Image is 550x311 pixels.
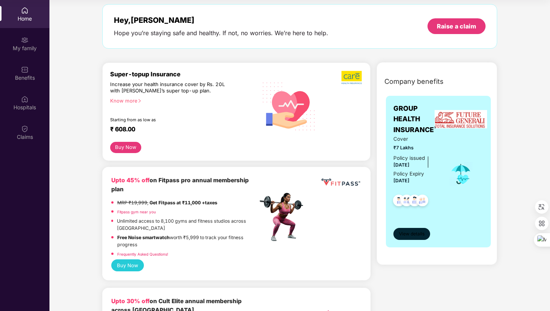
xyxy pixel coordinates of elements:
span: ₹7 Lakhs [393,144,438,151]
img: icon [449,162,473,186]
div: Know more [110,98,253,103]
img: svg+xml;base64,PHN2ZyB4bWxucz0iaHR0cDovL3d3dy53My5vcmcvMjAwMC9zdmciIHdpZHRoPSI0OC45NDMiIGhlaWdodD... [405,192,424,211]
div: Raise a claim [437,22,476,30]
a: Frequently Asked Questions! [117,252,168,256]
span: [DATE] [393,178,410,183]
span: right [137,99,142,103]
strong: Free Noise smartwatch [117,235,170,240]
button: Buy Now [111,259,144,271]
img: svg+xml;base64,PHN2ZyB3aWR0aD0iMjAiIGhlaWdodD0iMjAiIHZpZXdCb3g9IjAgMCAyMCAyMCIgZmlsbD0ibm9uZSIgeG... [21,36,28,44]
img: svg+xml;base64,PHN2ZyB4bWxucz0iaHR0cDovL3d3dy53My5vcmcvMjAwMC9zdmciIHdpZHRoPSI0OC45NDMiIGhlaWdodD... [413,192,432,211]
div: Policy Expiry [393,170,424,178]
img: b5dec4f62d2307b9de63beb79f102df3.png [341,70,363,85]
strong: Get Fitpass at ₹11,000 +taxes [149,200,217,205]
span: Cover [393,135,438,143]
img: svg+xml;base64,PHN2ZyBpZD0iQmVuZWZpdHMiIHhtbG5zPSJodHRwOi8vd3d3LnczLm9yZy8yMDAwL3N2ZyIgd2lkdGg9Ij... [21,66,28,73]
img: svg+xml;base64,PHN2ZyB4bWxucz0iaHR0cDovL3d3dy53My5vcmcvMjAwMC9zdmciIHhtbG5zOnhsaW5rPSJodHRwOi8vd3... [257,74,321,138]
div: Super-topup Insurance [110,70,257,78]
div: ₹ 608.00 [110,125,250,134]
b: Upto 45% off [111,177,149,184]
div: Policy issued [393,154,425,162]
img: fppp.png [320,176,362,189]
div: Starting from as low as [110,117,226,122]
del: MRP ₹19,999, [117,200,148,205]
div: Hope you’re staying safe and healthy. If not, no worries. We’re here to help. [114,29,328,37]
img: svg+xml;base64,PHN2ZyBpZD0iQ2xhaW0iIHhtbG5zPSJodHRwOi8vd3d3LnczLm9yZy8yMDAwL3N2ZyIgd2lkdGg9IjIwIi... [21,125,28,132]
p: Unlimited access to 8,100 gyms and fitness studios across [GEOGRAPHIC_DATA] [117,217,257,232]
img: insurerLogo [435,110,487,128]
a: Fitpass gym near you [117,210,156,214]
button: Buy Now [110,142,141,153]
span: [DATE] [393,162,410,168]
span: Company benefits [384,76,444,87]
img: svg+xml;base64,PHN2ZyB4bWxucz0iaHR0cDovL3d3dy53My5vcmcvMjAwMC9zdmciIHdpZHRoPSI0OC45MTUiIGhlaWdodD... [398,192,416,211]
img: svg+xml;base64,PHN2ZyBpZD0iSG9tZSIgeG1sbnM9Imh0dHA6Ly93d3cudzMub3JnLzIwMDAvc3ZnIiB3aWR0aD0iMjAiIG... [21,7,28,14]
b: Upto 30% off [111,298,149,305]
div: Hey, [PERSON_NAME] [114,16,328,25]
b: on Fitpass pro annual membership plan [111,177,249,193]
img: fpp.png [257,191,310,243]
button: View details [393,228,430,240]
p: worth ₹5,999 to track your fitness progress [117,234,257,249]
span: View details [399,231,424,238]
div: Increase your health insurance cover by Rs. 20L with [PERSON_NAME]’s super top-up plan. [110,81,225,94]
img: svg+xml;base64,PHN2ZyBpZD0iSG9zcGl0YWxzIiB4bWxucz0iaHR0cDovL3d3dy53My5vcmcvMjAwMC9zdmciIHdpZHRoPS... [21,95,28,103]
span: GROUP HEALTH INSURANCE [393,103,438,135]
img: svg+xml;base64,PHN2ZyB4bWxucz0iaHR0cDovL3d3dy53My5vcmcvMjAwMC9zdmciIHdpZHRoPSI0OC45NDMiIGhlaWdodD... [390,192,408,211]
